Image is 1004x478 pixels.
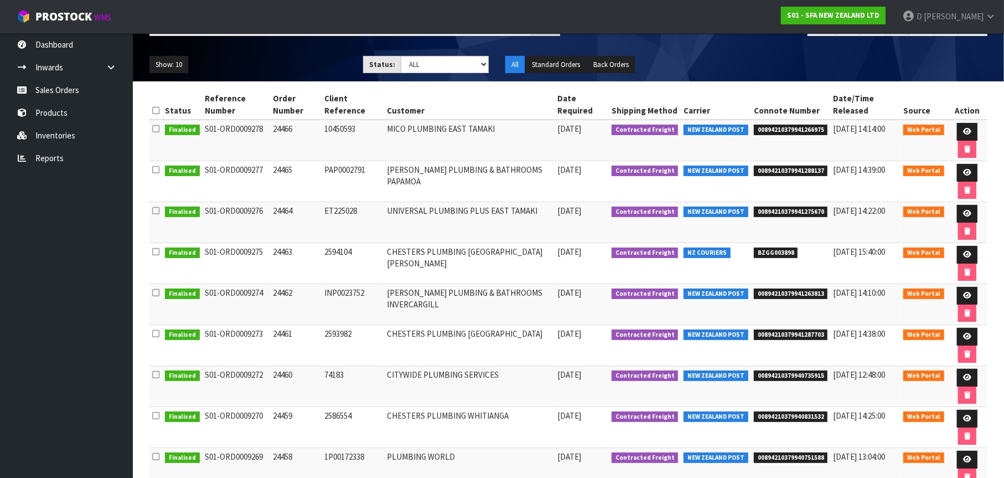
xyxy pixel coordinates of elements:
td: CHESTERS PLUMBING WHITIANGA [384,407,555,448]
span: [DATE] 14:10:00 [833,287,885,298]
td: S01-ORD0009270 [203,407,271,448]
span: [DATE] 14:14:00 [833,124,885,134]
td: INP0023752 [322,284,384,325]
span: [DATE] 12:48:00 [833,369,885,380]
span: [DATE] 14:38:00 [833,328,885,339]
span: Web Portal [903,453,944,464]
span: Web Portal [903,371,944,382]
td: S01-ORD0009274 [203,284,271,325]
th: Client Reference [322,90,384,120]
span: Finalised [165,166,200,177]
span: [DATE] [557,165,581,175]
span: Contracted Freight [612,207,679,218]
th: Customer [384,90,555,120]
td: 24462 [270,284,322,325]
td: UNIVERSAL PLUMBING PLUS EAST TAMAKI [384,202,555,243]
th: Shipping Method [609,90,681,120]
button: Show: 10 [149,56,188,74]
span: 00894210379941266975 [754,125,828,136]
th: Source [901,90,947,120]
td: MICO PLUMBING EAST TAMAKI [384,120,555,161]
span: NEW ZEALAND POST [684,453,748,464]
span: [PERSON_NAME] [924,11,984,22]
td: 24466 [270,120,322,161]
span: NEW ZEALAND POST [684,330,748,341]
span: [DATE] [557,451,581,462]
small: WMS [94,12,111,23]
td: 10450593 [322,120,384,161]
td: S01-ORD0009272 [203,366,271,407]
td: 24464 [270,202,322,243]
strong: S01 - SFA NEW ZEALAND LTD [787,11,879,20]
button: Back Orders [587,56,635,74]
span: [DATE] [557,124,581,134]
span: Web Portal [903,125,944,136]
span: Finalised [165,453,200,464]
span: Web Portal [903,166,944,177]
span: Contracted Freight [612,125,679,136]
th: Date/Time Released [830,90,901,120]
span: [DATE] 15:40:00 [833,246,885,257]
span: 00894210379941275670 [754,207,828,218]
td: S01-ORD0009273 [203,325,271,366]
button: Standard Orders [526,56,586,74]
span: Finalised [165,330,200,341]
th: Status [162,90,203,120]
span: Web Portal [903,289,944,300]
th: Connote Number [751,90,831,120]
span: Finalised [165,248,200,259]
span: [DATE] 14:22:00 [833,205,885,216]
span: NEW ZEALAND POST [684,371,748,382]
td: [PERSON_NAME] PLUMBING & BATHROOMS INVERCARGILL [384,284,555,325]
td: 24461 [270,325,322,366]
td: S01-ORD0009276 [203,202,271,243]
span: 00894210379940751588 [754,453,828,464]
td: CITYWIDE PLUMBING SERVICES [384,366,555,407]
td: S01-ORD0009277 [203,161,271,202]
span: [DATE] [557,287,581,298]
span: NEW ZEALAND POST [684,125,748,136]
th: Carrier [681,90,751,120]
span: 00894210379940831532 [754,412,828,423]
span: Finalised [165,371,200,382]
td: [PERSON_NAME] PLUMBING & BATHROOMS PAPAMOA [384,161,555,202]
td: 2593982 [322,325,384,366]
span: Web Portal [903,412,944,423]
span: NEW ZEALAND POST [684,207,748,218]
span: NEW ZEALAND POST [684,166,748,177]
span: Finalised [165,207,200,218]
span: BZGG003898 [754,248,798,259]
span: [DATE] 14:39:00 [833,165,885,175]
span: Finalised [165,289,200,300]
span: Contracted Freight [612,330,679,341]
td: 24460 [270,366,322,407]
td: S01-ORD0009275 [203,243,271,284]
span: NEW ZEALAND POST [684,289,748,300]
td: S01-ORD0009278 [203,120,271,161]
td: PAP0002791 [322,161,384,202]
span: [DATE] 14:25:00 [833,410,885,421]
td: CHESTERS PLUMBING [GEOGRAPHIC_DATA][PERSON_NAME] [384,243,555,284]
span: Contracted Freight [612,371,679,382]
span: Web Portal [903,248,944,259]
span: NZ COURIERS [684,248,731,259]
span: NEW ZEALAND POST [684,412,748,423]
span: [DATE] [557,410,581,421]
span: Contracted Freight [612,412,679,423]
span: Contracted Freight [612,166,679,177]
th: Reference Number [203,90,271,120]
strong: Status: [369,60,395,69]
td: 2586554 [322,407,384,448]
span: Contracted Freight [612,289,679,300]
td: 24463 [270,243,322,284]
th: Order Number [270,90,322,120]
td: 24459 [270,407,322,448]
td: 74183 [322,366,384,407]
span: Web Portal [903,207,944,218]
td: ET225028 [322,202,384,243]
span: [DATE] [557,369,581,380]
span: 00894210379941263813 [754,289,828,300]
span: 00894210379940735915 [754,371,828,382]
span: [DATE] [557,246,581,257]
span: D [917,11,922,22]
